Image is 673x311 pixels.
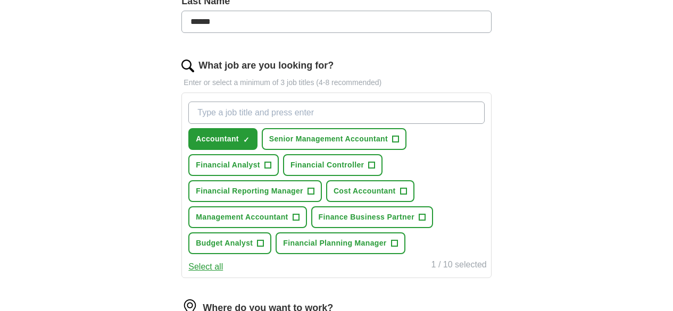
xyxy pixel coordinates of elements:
div: 1 / 10 selected [431,258,487,273]
span: Financial Planning Manager [283,238,386,249]
span: ✓ [243,136,250,144]
label: What job are you looking for? [198,58,334,73]
p: Enter or select a minimum of 3 job titles (4-8 recommended) [181,77,491,88]
span: Financial Analyst [196,159,260,171]
button: Senior Management Accountant [262,128,406,150]
span: Finance Business Partner [319,212,414,223]
button: Financial Reporting Manager [188,180,322,202]
span: Management Accountant [196,212,288,223]
span: Senior Management Accountant [269,133,388,145]
input: Type a job title and press enter [188,102,484,124]
button: Financial Controller [283,154,383,176]
span: Budget Analyst [196,238,253,249]
button: Financial Planning Manager [276,232,405,254]
img: search.png [181,60,194,72]
button: Finance Business Partner [311,206,433,228]
button: Budget Analyst [188,232,271,254]
button: Cost Accountant [326,180,414,202]
span: Accountant [196,133,239,145]
button: Accountant✓ [188,128,257,150]
button: Select all [188,260,223,273]
button: Management Accountant [188,206,306,228]
span: Cost Accountant [334,186,396,197]
button: Financial Analyst [188,154,279,176]
span: Financial Controller [290,159,364,171]
span: Financial Reporting Manager [196,186,303,197]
